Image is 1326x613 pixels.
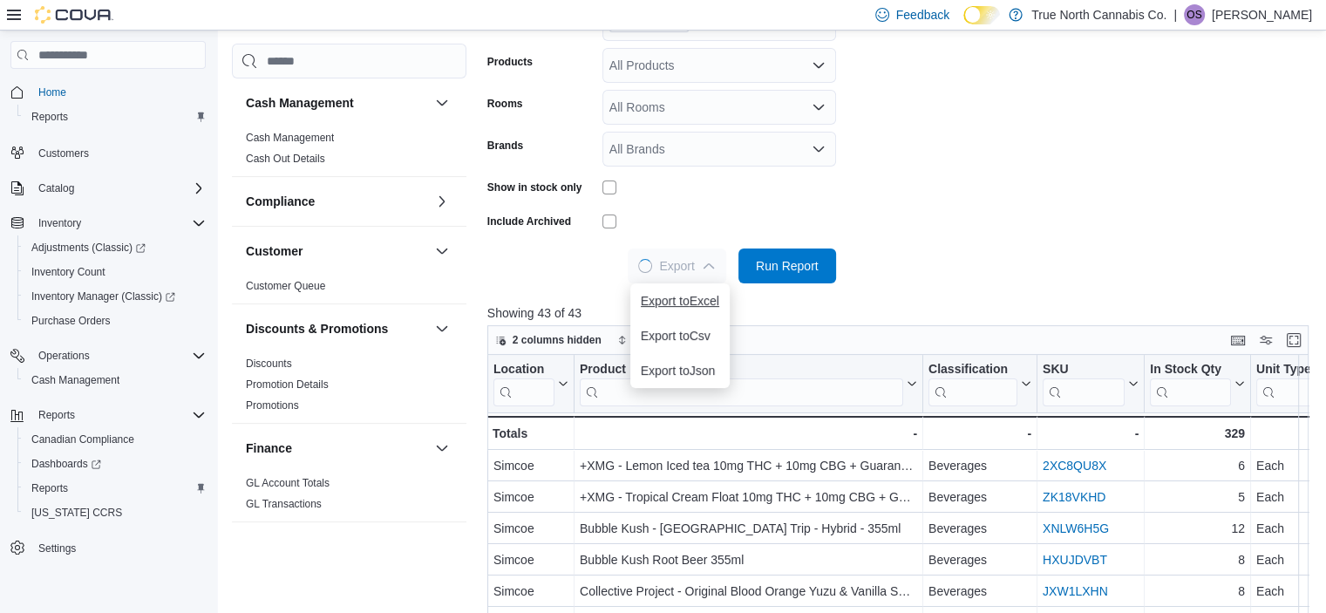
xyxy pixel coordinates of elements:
[432,438,452,459] button: Finance
[1256,362,1321,406] div: Unit Type
[1150,487,1245,507] div: 5
[24,429,206,450] span: Canadian Compliance
[17,501,213,525] button: [US_STATE] CCRS
[580,518,917,539] div: Bubble Kush - [GEOGRAPHIC_DATA] Trip - Hybrid - 355ml
[738,249,836,283] button: Run Report
[24,453,206,474] span: Dashboards
[24,502,129,523] a: [US_STATE] CCRS
[432,92,452,113] button: Cash Management
[31,82,73,103] a: Home
[24,478,75,499] a: Reports
[1283,330,1304,351] button: Enter fullscreen
[1255,330,1276,351] button: Display options
[3,344,213,368] button: Operations
[31,213,88,234] button: Inventory
[31,314,111,328] span: Purchase Orders
[928,549,1031,570] div: Beverages
[580,362,903,378] div: Product
[246,538,428,555] button: Inventory
[1150,455,1245,476] div: 6
[31,373,119,387] span: Cash Management
[17,452,213,476] a: Dashboards
[610,330,688,351] button: Sort fields
[580,487,917,507] div: +XMG - Tropical Cream Float 10mg THC + 10mg CBG + Guarana - Hybrid - 355ml
[17,309,213,333] button: Purchase Orders
[493,487,568,507] div: Simcoe
[24,286,182,307] a: Inventory Manager (Classic)
[246,498,322,510] a: GL Transactions
[488,330,609,351] button: 2 columns hidden
[24,286,206,307] span: Inventory Manager (Classic)
[493,362,554,378] div: Location
[812,142,826,156] button: Open list of options
[10,72,206,606] nav: Complex example
[246,378,329,391] a: Promotion Details
[812,58,826,72] button: Open list of options
[493,518,568,539] div: Simcoe
[246,242,428,260] button: Customer
[24,262,206,283] span: Inventory Count
[487,215,571,228] label: Include Archived
[580,549,917,570] div: Bubble Kush Root Beer 355ml
[35,6,113,24] img: Cova
[31,457,101,471] span: Dashboards
[246,94,354,112] h3: Cash Management
[246,439,292,457] h3: Finance
[31,538,83,559] a: Settings
[246,152,325,166] span: Cash Out Details
[1150,362,1245,406] button: In Stock Qty
[1150,549,1245,570] div: 8
[1043,362,1125,406] div: SKU URL
[580,581,917,602] div: Collective Project - Original Blood Orange Yuzu & Vanilla Sparkling Juice - Hybrid - 355ml
[24,478,206,499] span: Reports
[487,304,1317,322] p: Showing 43 of 43
[17,427,213,452] button: Canadian Compliance
[1212,4,1312,25] p: [PERSON_NAME]
[246,398,299,412] span: Promotions
[3,535,213,561] button: Settings
[493,362,554,406] div: Location
[17,105,213,129] button: Reports
[31,405,206,426] span: Reports
[246,94,428,112] button: Cash Management
[31,433,134,446] span: Canadian Compliance
[246,378,329,392] span: Promotion Details
[628,249,725,283] button: LoadingExport
[31,506,122,520] span: [US_STATE] CCRS
[928,362,1031,406] button: Classification
[487,97,523,111] label: Rooms
[246,132,334,144] a: Cash Management
[493,423,568,444] div: Totals
[24,502,206,523] span: Washington CCRS
[246,280,325,292] a: Customer Queue
[3,79,213,105] button: Home
[38,541,76,555] span: Settings
[1043,362,1125,378] div: SKU
[246,279,325,293] span: Customer Queue
[24,370,206,391] span: Cash Management
[31,143,96,164] a: Customers
[1043,423,1139,444] div: -
[487,180,582,194] label: Show in stock only
[1043,459,1106,473] a: 2XC8QU8X
[246,242,303,260] h3: Customer
[641,364,719,378] span: Export to Json
[17,235,213,260] a: Adjustments (Classic)
[630,283,730,318] button: Export toExcel
[24,370,126,391] a: Cash Management
[636,257,654,275] span: Loading
[38,85,66,99] span: Home
[963,24,964,25] span: Dark Mode
[580,362,917,406] button: Product
[928,362,1017,378] div: Classification
[246,193,428,210] button: Compliance
[24,237,206,258] span: Adjustments (Classic)
[246,476,330,490] span: GL Account Totals
[1150,362,1231,378] div: In Stock Qty
[896,6,949,24] span: Feedback
[246,538,301,555] h3: Inventory
[246,320,388,337] h3: Discounts & Promotions
[963,6,1000,24] input: Dark Mode
[3,176,213,201] button: Catalog
[493,549,568,570] div: Simcoe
